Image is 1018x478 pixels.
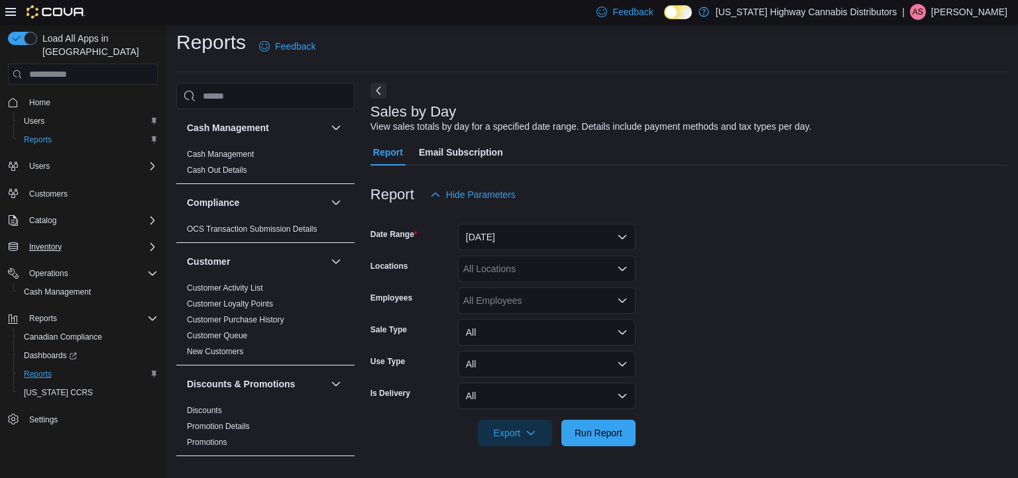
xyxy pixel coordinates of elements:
span: Washington CCRS [19,385,158,401]
a: Customer Loyalty Points [187,299,273,309]
span: Promotion Details [187,421,250,432]
button: Customer [187,255,325,268]
p: [PERSON_NAME] [931,4,1007,20]
span: Hide Parameters [446,188,516,201]
span: Reports [19,366,158,382]
img: Cova [27,5,85,19]
button: Operations [3,264,163,283]
label: Date Range [370,229,418,240]
a: Reports [19,366,57,382]
span: Settings [24,411,158,428]
div: Discounts & Promotions [176,403,355,455]
button: Customers [3,183,163,203]
button: Hide Parameters [425,181,521,208]
h3: Customer [187,255,230,268]
button: Users [3,157,163,175]
h3: Discounts & Promotions [187,377,295,391]
button: Inventory [24,239,67,255]
div: View sales totals by day for a specified date range. Details include payment methods and tax type... [370,120,812,134]
span: Inventory [24,239,158,255]
span: Feedback [275,40,315,53]
a: Canadian Compliance [19,329,107,345]
button: Canadian Compliance [13,328,163,346]
h3: Sales by Day [370,104,457,120]
button: Catalog [24,213,62,228]
span: Promotions [187,437,227,448]
span: Users [19,113,158,129]
a: Customer Purchase History [187,315,284,324]
div: Cash Management [176,146,355,183]
button: Open list of options [617,263,628,274]
button: Compliance [187,196,325,209]
p: | [902,4,905,20]
a: Cash Management [187,150,254,159]
button: Inventory [3,238,163,256]
a: Promotions [187,438,227,447]
span: Catalog [24,213,158,228]
span: Dashboards [19,348,158,363]
button: Cash Management [187,121,325,134]
span: [US_STATE] CCRS [24,387,93,398]
span: Inventory [29,242,62,252]
a: Home [24,95,56,111]
div: Compliance [176,221,355,242]
button: Home [3,93,163,112]
input: Dark Mode [664,5,692,19]
span: Discounts [187,405,222,416]
div: Aman Sandhu [910,4,926,20]
p: [US_STATE] Highway Cannabis Distributors [716,4,897,20]
span: Email Subscription [419,139,503,166]
button: Reports [3,309,163,328]
button: Next [370,83,386,99]
a: [US_STATE] CCRS [19,385,98,401]
button: Cash Management [328,120,344,136]
h3: Compliance [187,196,239,209]
button: Catalog [3,211,163,230]
span: Cash Management [187,149,254,160]
span: Customers [24,185,158,201]
a: Feedback [254,33,321,60]
a: Dashboards [13,346,163,365]
label: Locations [370,261,408,271]
span: Operations [29,268,68,279]
button: All [458,351,636,377]
span: OCS Transaction Submission Details [187,224,317,234]
span: Canadian Compliance [24,332,102,342]
span: Users [29,161,50,171]
button: Users [13,112,163,130]
button: All [458,319,636,346]
button: Discounts & Promotions [187,377,325,391]
a: Customer Activity List [187,283,263,293]
label: Sale Type [370,324,407,335]
button: Reports [24,311,62,326]
button: Cash Management [13,283,163,301]
button: Export [478,420,552,446]
span: Cash Out Details [187,165,247,175]
a: Cash Management [19,284,96,300]
button: Operations [24,265,74,281]
span: Customer Loyalty Points [187,299,273,309]
span: Home [24,94,158,111]
a: Settings [24,412,63,428]
label: Is Delivery [370,388,410,399]
a: Users [19,113,50,129]
span: Reports [19,132,158,148]
span: Reports [24,134,52,145]
span: Reports [24,311,158,326]
button: Customer [328,254,344,269]
span: Reports [29,313,57,324]
button: Run Report [561,420,636,446]
span: Dashboards [24,350,77,361]
span: Dark Mode [664,19,665,20]
span: Users [24,158,158,174]
button: Reports [13,130,163,149]
button: Users [24,158,55,174]
h3: Cash Management [187,121,269,134]
span: Customers [29,189,68,199]
div: Customer [176,280,355,365]
span: Home [29,97,50,108]
span: Settings [29,414,58,425]
span: Run Report [575,426,622,440]
span: Export [486,420,544,446]
button: Reports [13,365,163,383]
